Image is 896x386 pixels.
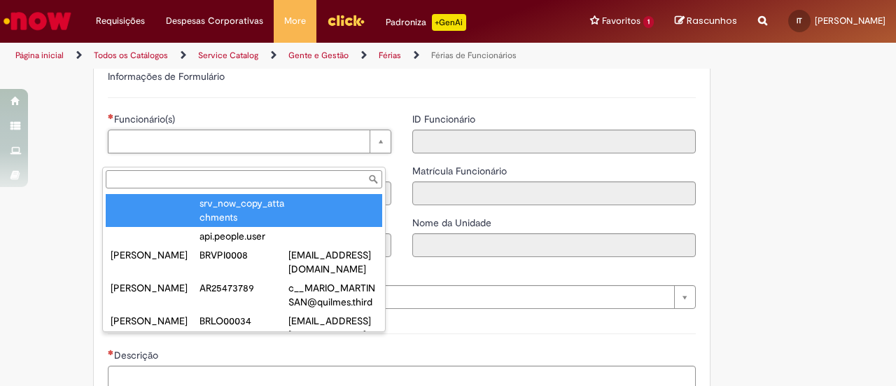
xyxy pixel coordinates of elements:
div: [PERSON_NAME] [111,314,199,328]
div: BRLO00034 [199,314,288,328]
div: [EMAIL_ADDRESS][DOMAIN_NAME] [288,248,377,276]
div: srv_now_copy_attachments [199,196,288,224]
div: api.people.user [199,229,288,243]
div: BRVPI0008 [199,248,288,262]
div: [PERSON_NAME] [111,281,199,295]
div: [EMAIL_ADDRESS][DOMAIN_NAME] [288,314,377,342]
div: AR25473789 [199,281,288,295]
div: c__MARIO_MARTINSAN@quilmes.third [288,281,377,309]
ul: Funcionário(s) [103,191,385,331]
div: [PERSON_NAME] [111,248,199,262]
